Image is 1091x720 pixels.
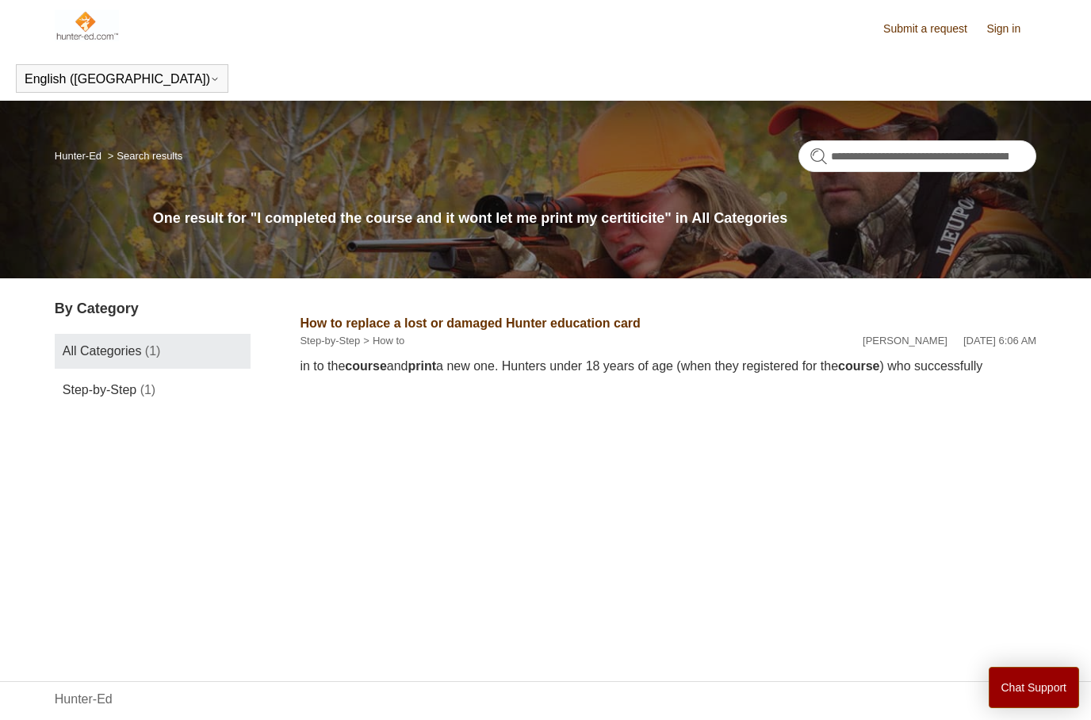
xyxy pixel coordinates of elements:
em: course [345,359,386,373]
img: Hunter-Ed Help Center home page [55,10,119,41]
span: Step-by-Step [63,383,136,396]
time: 07/28/2022, 06:06 [963,335,1036,347]
em: print [408,359,437,373]
li: [PERSON_NAME] [863,333,947,349]
input: Search [798,140,1036,172]
div: in to the and a new one. Hunters under 18 years of age (when they registered for the ) who succes... [300,357,1036,376]
li: Hunter-Ed [55,150,105,162]
h3: By Category [55,298,251,320]
li: Search results [105,150,183,162]
a: How to replace a lost or damaged Hunter education card [300,316,640,330]
a: How to [373,335,404,347]
button: Chat Support [989,667,1080,708]
a: Step-by-Step (1) [55,373,251,408]
a: Submit a request [883,21,983,37]
li: Step-by-Step [300,333,360,349]
a: All Categories (1) [55,334,251,369]
a: Step-by-Step [300,335,360,347]
a: Hunter-Ed [55,690,113,709]
span: (1) [145,344,161,358]
h1: One result for "I completed the course and it wont let me print my certiticite" in All Categories [153,208,1037,229]
span: All Categories [63,344,142,358]
em: course [838,359,879,373]
a: Sign in [986,21,1036,37]
a: Hunter-Ed [55,150,101,162]
li: How to [360,333,404,349]
span: (1) [140,383,156,396]
button: English ([GEOGRAPHIC_DATA]) [25,72,220,86]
